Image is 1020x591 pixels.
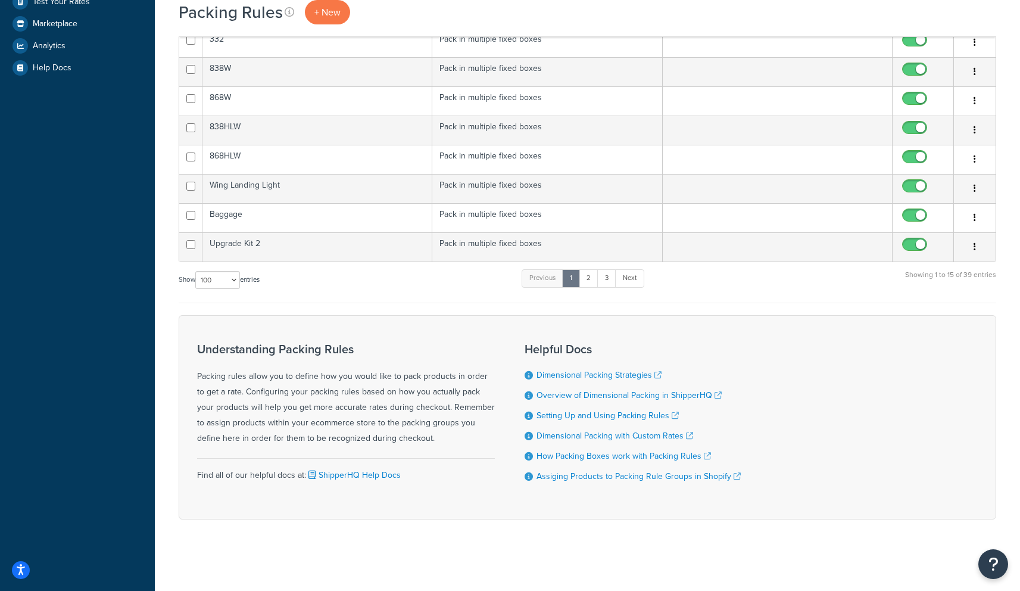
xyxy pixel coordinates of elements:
div: Showing 1 to 15 of 39 entries [905,268,996,294]
td: Pack in multiple fixed boxes [432,57,662,86]
a: ShipperHQ Help Docs [306,469,401,481]
a: Help Docs [9,57,146,79]
span: + New [314,5,341,19]
td: Pack in multiple fixed boxes [432,232,662,262]
a: Analytics [9,35,146,57]
td: Baggage [202,203,432,232]
a: Next [615,269,644,287]
td: Wing Landing Light [202,174,432,203]
h1: Packing Rules [179,1,283,24]
td: Pack in multiple fixed boxes [432,203,662,232]
div: Packing rules allow you to define how you would like to pack products in order to get a rate. Con... [197,343,495,446]
td: 838W [202,57,432,86]
span: Help Docs [33,63,71,73]
a: Overview of Dimensional Packing in ShipperHQ [536,389,722,402]
td: 838HLW [202,116,432,145]
td: Pack in multiple fixed boxes [432,174,662,203]
td: Upgrade Kit 2 [202,232,432,262]
a: Previous [522,269,563,287]
button: Open Resource Center [978,549,1008,579]
a: 2 [579,269,598,287]
label: Show entries [179,271,260,289]
td: 332 [202,28,432,57]
td: Pack in multiple fixed boxes [432,86,662,116]
a: 1 [562,269,580,287]
a: Dimensional Packing with Custom Rates [536,430,693,442]
span: Marketplace [33,19,77,29]
td: Pack in multiple fixed boxes [432,145,662,174]
a: How Packing Boxes work with Packing Rules [536,450,711,462]
a: Assiging Products to Packing Rule Groups in Shopify [536,470,741,483]
h3: Helpful Docs [525,343,741,356]
a: Setting Up and Using Packing Rules [536,409,679,422]
td: Pack in multiple fixed boxes [432,28,662,57]
td: Pack in multiple fixed boxes [432,116,662,145]
a: 3 [597,269,616,287]
a: Dimensional Packing Strategies [536,369,662,381]
td: 868HLW [202,145,432,174]
td: 868W [202,86,432,116]
a: Marketplace [9,13,146,35]
span: Analytics [33,41,65,51]
div: Find all of our helpful docs at: [197,458,495,483]
select: Showentries [195,271,240,289]
h3: Understanding Packing Rules [197,343,495,356]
